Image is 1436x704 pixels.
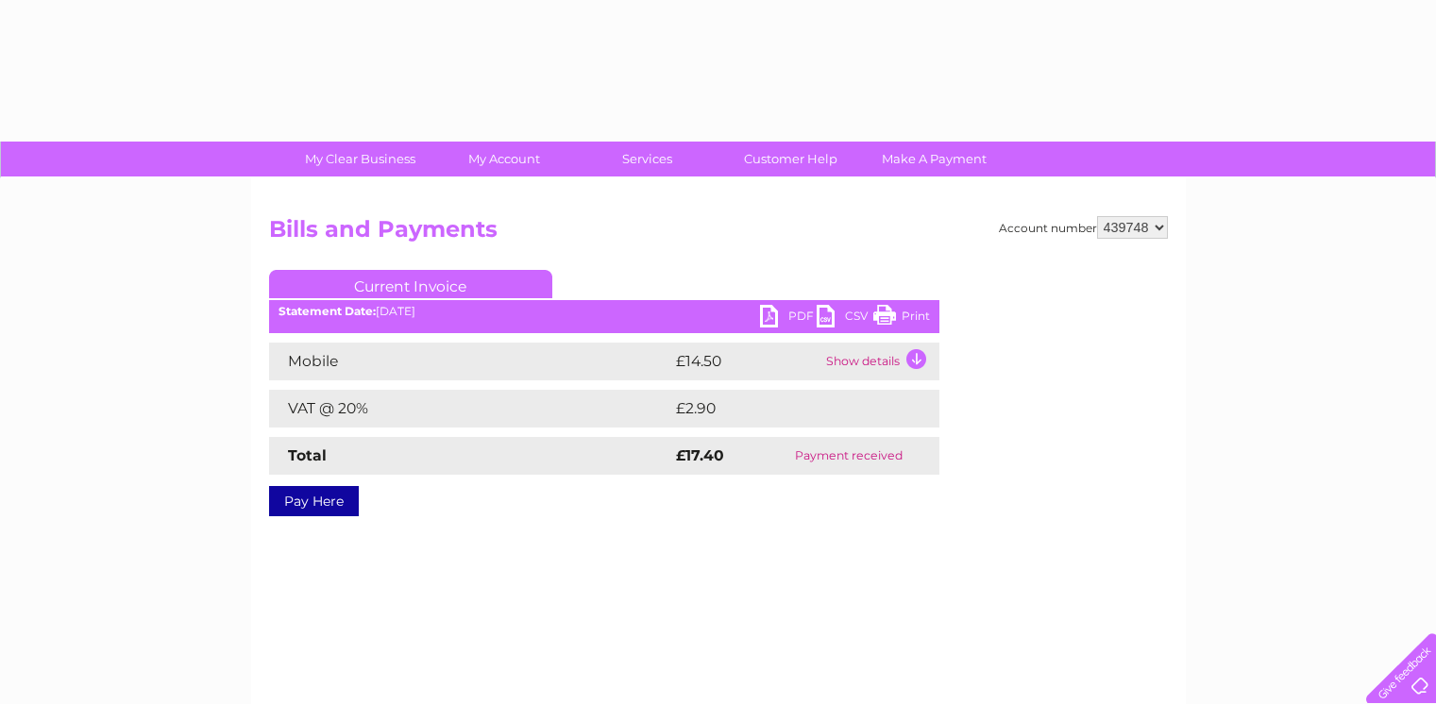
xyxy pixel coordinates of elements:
strong: £17.40 [676,446,724,464]
a: Pay Here [269,486,359,516]
a: Make A Payment [856,142,1012,176]
td: Mobile [269,343,671,380]
td: VAT @ 20% [269,390,671,427]
div: Account number [999,216,1168,239]
a: Current Invoice [269,270,552,298]
td: Show details [821,343,939,380]
a: My Clear Business [282,142,438,176]
strong: Total [288,446,327,464]
a: My Account [426,142,582,176]
td: Payment received [759,437,938,475]
td: £14.50 [671,343,821,380]
a: Customer Help [713,142,869,176]
div: [DATE] [269,305,939,318]
a: Services [569,142,725,176]
h2: Bills and Payments [269,216,1168,252]
td: £2.90 [671,390,896,427]
a: PDF [760,305,817,332]
a: Print [873,305,930,332]
a: CSV [817,305,873,332]
b: Statement Date: [279,304,376,318]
